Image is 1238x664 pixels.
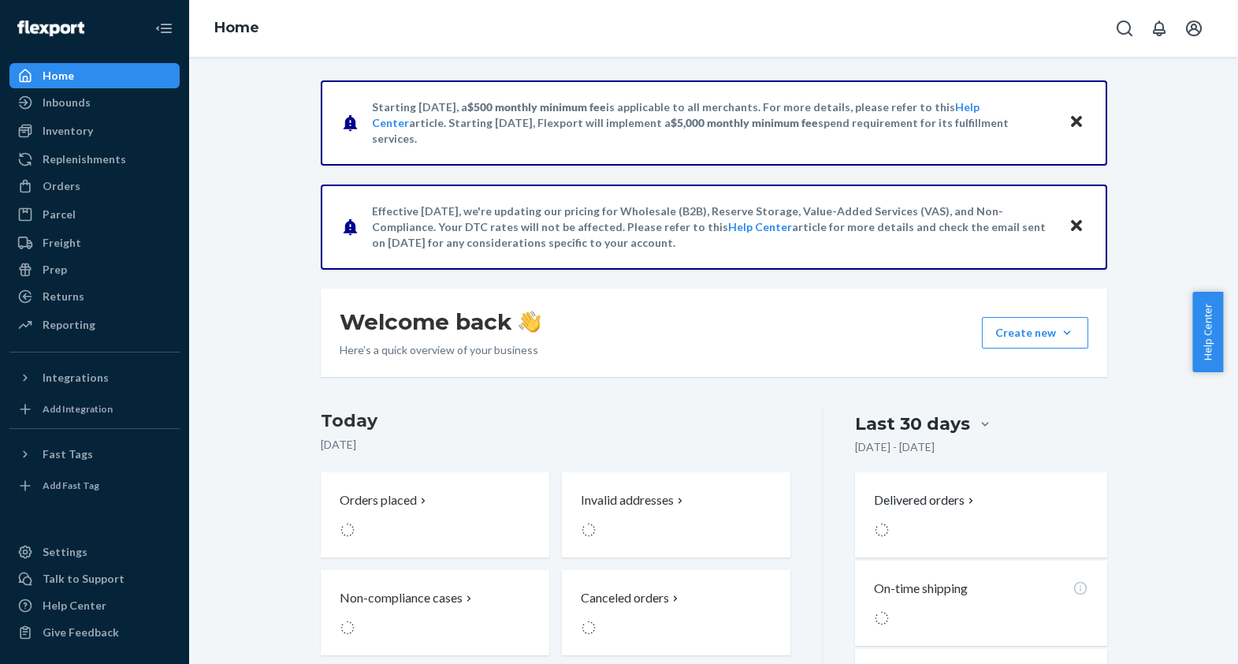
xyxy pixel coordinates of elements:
div: Settings [43,544,87,560]
p: Effective [DATE], we're updating our pricing for Wholesale (B2B), Reserve Storage, Value-Added Se... [372,203,1054,251]
p: On-time shipping [874,580,968,598]
a: Help Center [728,220,792,233]
a: Home [214,19,259,36]
button: Open Search Box [1109,13,1140,44]
div: Parcel [43,207,76,222]
p: Invalid addresses [581,491,674,509]
div: Freight [43,235,81,251]
button: Open notifications [1143,13,1175,44]
a: Add Fast Tag [9,473,180,498]
h3: Today [321,408,791,434]
p: Canceled orders [581,589,669,607]
div: Returns [43,289,84,304]
button: Delivered orders [874,491,977,509]
a: Returns [9,284,180,309]
div: Help Center [43,598,106,614]
div: Reporting [43,317,95,333]
button: Open account menu [1178,13,1210,44]
button: Give Feedback [9,620,180,645]
p: [DATE] [321,437,791,453]
a: Settings [9,539,180,565]
a: Orders [9,173,180,199]
button: Integrations [9,365,180,390]
div: Orders [43,178,80,194]
a: Home [9,63,180,88]
button: Invalid addresses [562,472,790,558]
button: Close [1066,215,1087,238]
button: Fast Tags [9,442,180,467]
button: Orders placed [321,472,549,558]
div: Give Feedback [43,625,119,640]
a: Inbounds [9,90,180,115]
ol: breadcrumbs [202,6,272,51]
p: Here’s a quick overview of your business [340,342,541,358]
p: Orders placed [340,491,417,509]
div: Home [43,68,74,84]
span: $5,000 monthly minimum fee [671,116,818,129]
div: Talk to Support [43,571,125,587]
p: Starting [DATE], a is applicable to all merchants. For more details, please refer to this article... [372,99,1054,147]
button: Close Navigation [148,13,180,44]
a: Prep [9,257,180,282]
button: Talk to Support [9,566,180,591]
button: Create new [982,317,1088,349]
div: Inventory [43,123,93,139]
div: Add Fast Tag [43,479,99,492]
span: $500 monthly minimum fee [467,100,606,114]
a: Parcel [9,202,180,227]
div: Replenishments [43,151,126,167]
a: Replenishments [9,147,180,172]
p: [DATE] - [DATE] [855,439,935,455]
a: Help Center [9,593,180,618]
div: Inbounds [43,95,91,110]
button: Non-compliance cases [321,570,549,655]
a: Inventory [9,118,180,144]
button: Close [1066,111,1087,134]
button: Help Center [1192,292,1223,372]
a: Freight [9,230,180,256]
p: Non-compliance cases [340,589,463,607]
a: Reporting [9,312,180,338]
button: Canceled orders [562,570,790,655]
h1: Welcome back [340,308,541,336]
div: Prep [43,262,67,278]
img: hand-wave emoji [519,311,541,333]
img: Flexport logo [17,21,84,36]
div: Last 30 days [855,412,970,436]
div: Fast Tags [43,446,93,462]
div: Integrations [43,370,109,386]
div: Add Integration [43,402,113,416]
a: Add Integration [9,397,180,422]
